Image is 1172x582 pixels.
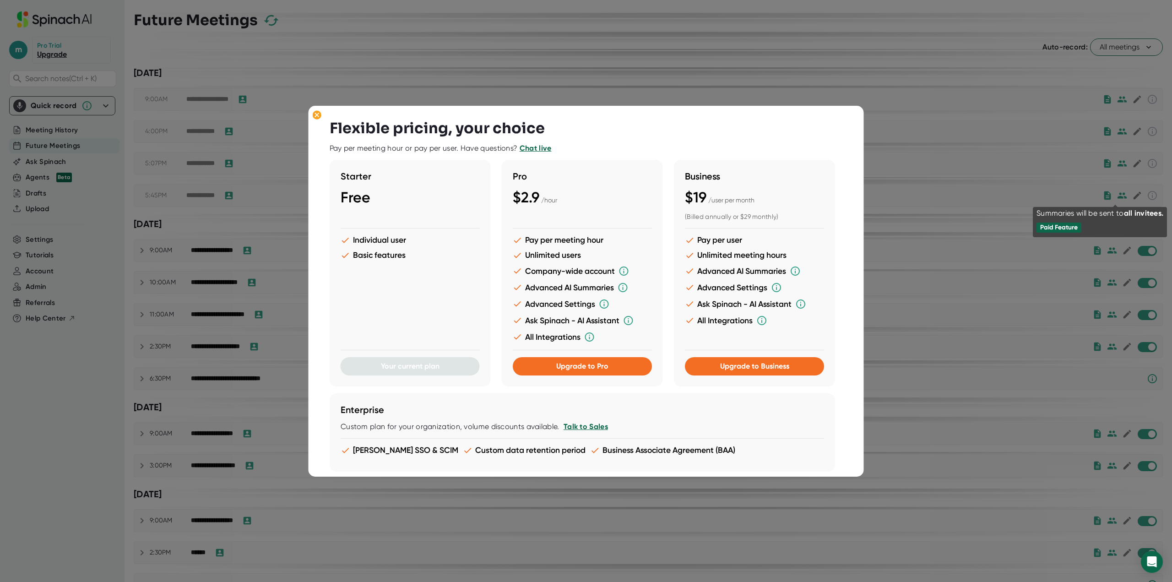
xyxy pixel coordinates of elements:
div: Custom plan for your organization, volume discounts available. [341,422,824,431]
li: Pay per meeting hour [513,235,652,245]
span: Free [341,189,370,206]
span: $19 [685,189,706,206]
button: Upgrade to Business [685,357,824,375]
li: Unlimited meeting hours [685,250,824,260]
li: Pay per user [685,235,824,245]
div: (Billed annually or $29 monthly) [685,213,824,221]
button: Your current plan [341,357,480,375]
h3: Flexible pricing, your choice [330,120,545,137]
div: Pay per meeting hour or pay per user. Have questions? [330,144,552,153]
li: Ask Spinach - AI Assistant [685,299,824,310]
li: Individual user [341,235,480,245]
li: Advanced Settings [685,282,824,293]
span: all invitees. [1124,209,1164,218]
span: Upgrade to Pro [556,362,608,370]
span: Upgrade to Business [720,362,789,370]
div: Summaries will be sent to [1036,209,1163,218]
li: Basic features [341,250,480,260]
li: Business Associate Agreement (BAA) [590,446,735,455]
h3: Pro [513,171,652,182]
span: Your current plan [381,362,439,370]
li: Custom data retention period [463,446,586,455]
li: Company-wide account [513,266,652,277]
li: All Integrations [513,332,652,343]
li: Ask Spinach - AI Assistant [513,315,652,326]
h3: Enterprise [341,404,824,415]
h3: Business [685,171,824,182]
li: Advanced Settings [513,299,652,310]
li: Advanced AI Summaries [685,266,824,277]
span: $2.9 [513,189,539,206]
li: [PERSON_NAME] SSO & SCIM [341,446,458,455]
span: / hour [541,196,557,204]
li: Unlimited users [513,250,652,260]
a: Chat live [520,144,552,152]
a: Talk to Sales [563,422,608,431]
button: Upgrade to Pro [513,357,652,375]
li: Advanced AI Summaries [513,282,652,293]
li: All Integrations [685,315,824,326]
div: Paid Feature [1040,223,1078,232]
span: / user per month [708,196,754,204]
h3: Starter [341,171,480,182]
div: Open Intercom Messenger [1141,551,1163,573]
